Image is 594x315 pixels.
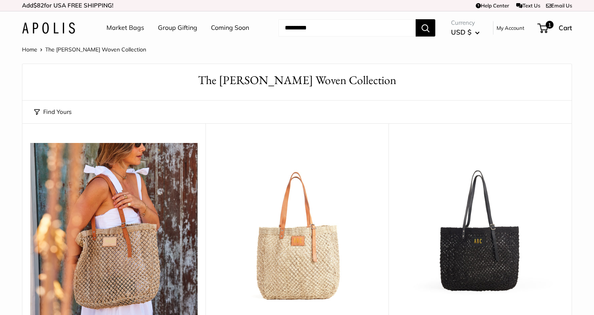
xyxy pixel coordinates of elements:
a: Market Bags [106,22,144,34]
input: Search... [279,19,416,37]
a: Text Us [516,2,540,9]
span: $82 [33,2,44,9]
button: USD $ [451,26,480,38]
span: Cart [559,24,572,32]
img: Apolis [22,22,75,34]
span: 1 [546,21,554,29]
img: Mercado Woven in Black [396,143,564,310]
a: Email Us [546,2,572,9]
button: Search [416,19,435,37]
span: The [PERSON_NAME] Woven Collection [45,46,146,53]
a: Home [22,46,37,53]
span: Currency [451,17,480,28]
h1: The [PERSON_NAME] Woven Collection [34,72,560,89]
a: 1 Cart [538,22,572,34]
img: Mercado Woven in Natural [213,143,381,310]
nav: Breadcrumb [22,44,146,55]
a: Mercado Woven in BlackMercado Woven in Black [396,143,564,310]
button: Find Yours [34,106,71,117]
a: My Account [497,23,524,33]
a: Help Center [476,2,509,9]
a: Group Gifting [158,22,197,34]
a: Mercado Woven in NaturalMercado Woven in Natural [213,143,381,310]
span: USD $ [451,28,471,36]
a: Coming Soon [211,22,249,34]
